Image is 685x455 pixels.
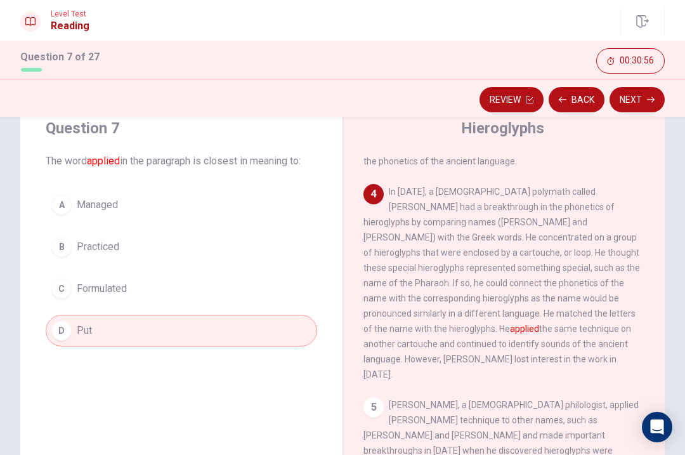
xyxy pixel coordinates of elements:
button: CFormulated [46,273,317,305]
span: In [DATE], a [DEMOGRAPHIC_DATA] polymath called [PERSON_NAME] had a breakthrough in the phonetics... [363,187,640,379]
font: applied [87,155,120,167]
button: Next [610,87,665,112]
div: 4 [363,184,384,204]
span: Formulated [77,281,127,296]
div: A [51,195,72,215]
span: 00:30:56 [620,56,654,66]
div: Open Intercom Messenger [642,412,672,442]
div: 5 [363,397,384,418]
button: BPracticed [46,231,317,263]
button: DPut [46,315,317,346]
span: The word in the paragraph is closest in meaning to: [46,154,317,169]
h4: Hieroglyphs [461,118,544,138]
button: Review [480,87,544,112]
div: C [51,279,72,299]
font: applied [510,324,539,334]
span: Put [77,323,92,338]
button: 00:30:56 [596,48,665,74]
span: Level Test [51,10,89,18]
div: B [51,237,72,257]
h1: Question 7 of 27 [20,49,101,65]
h4: Question 7 [46,118,317,138]
h1: Reading [51,18,89,34]
span: Practiced [77,239,119,254]
button: AManaged [46,189,317,221]
div: D [51,320,72,341]
button: Back [549,87,604,112]
span: Managed [77,197,118,213]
